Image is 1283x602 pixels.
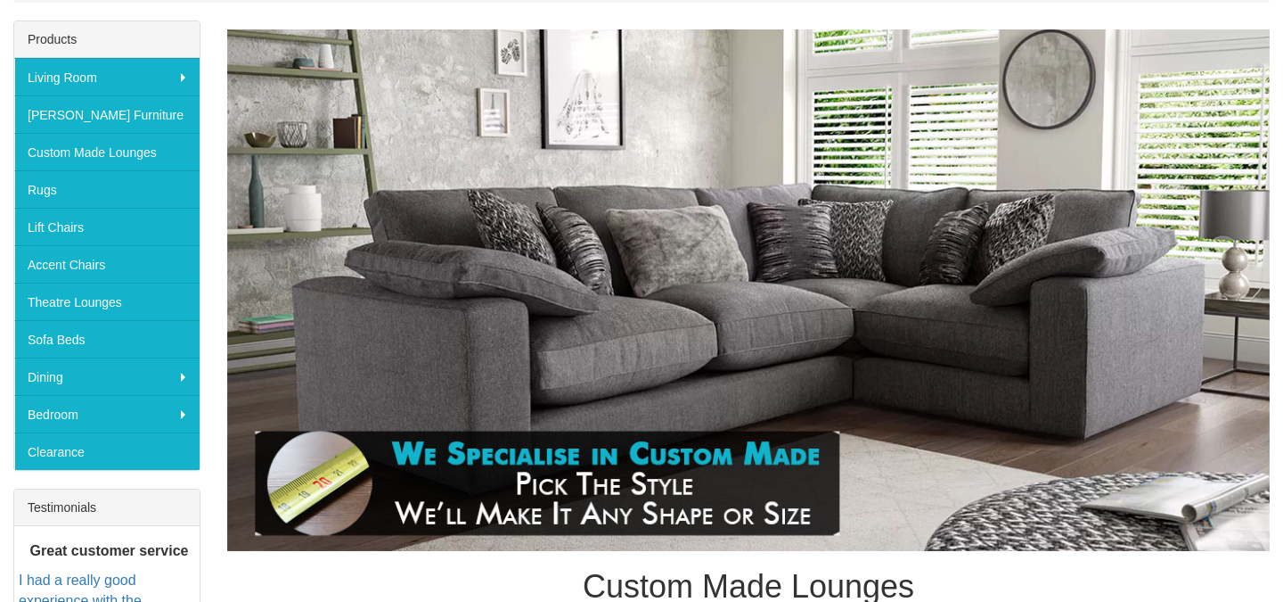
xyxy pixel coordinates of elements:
a: [PERSON_NAME] Furniture [14,95,200,133]
img: Custom Made Lounges [227,29,1270,551]
b: Great customer service [30,543,189,558]
a: Custom Made Lounges [14,133,200,170]
a: Accent Chairs [14,245,200,283]
a: Theatre Lounges [14,283,200,320]
a: Sofa Beds [14,320,200,358]
a: Dining [14,358,200,395]
div: Testimonials [14,490,200,526]
a: Rugs [14,170,200,208]
a: Bedroom [14,395,200,433]
a: Living Room [14,58,200,95]
a: Clearance [14,433,200,470]
div: Products [14,21,200,58]
a: Lift Chairs [14,208,200,245]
